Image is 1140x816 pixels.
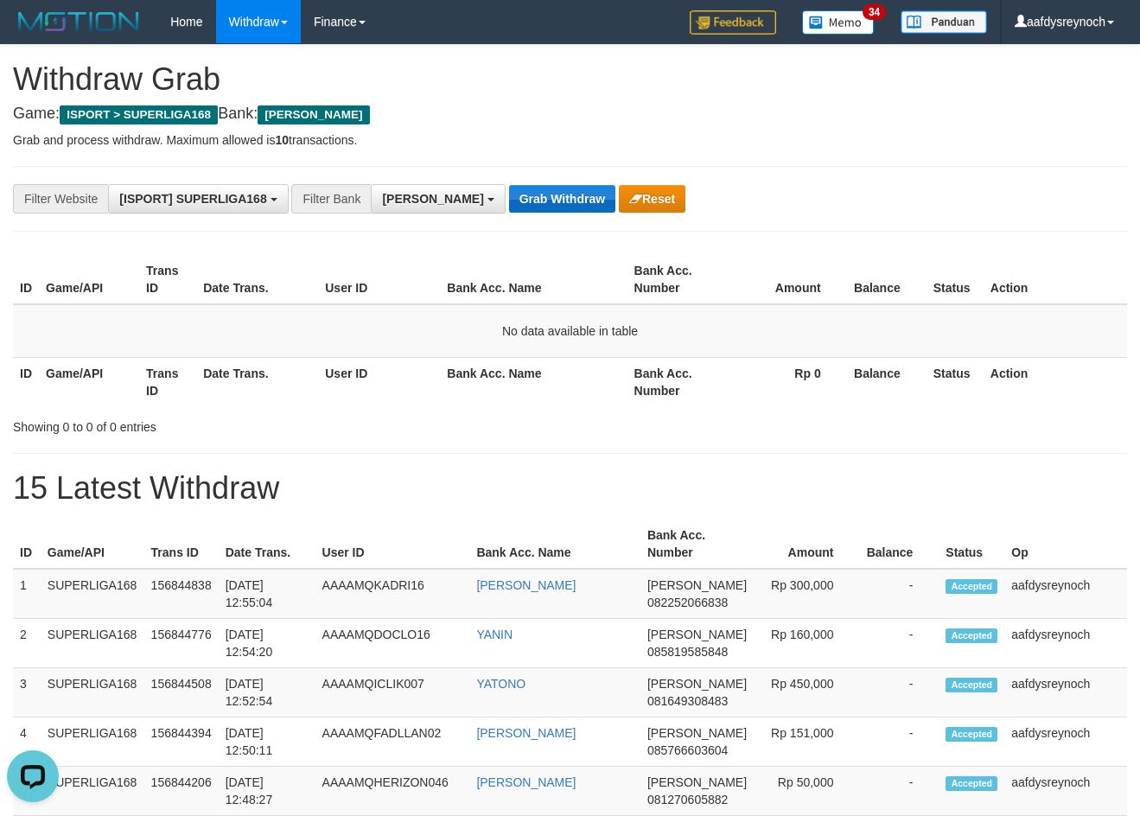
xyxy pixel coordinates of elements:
[946,678,997,692] span: Accepted
[728,357,847,406] th: Rp 0
[1004,717,1127,767] td: aafdysreynoch
[469,520,640,569] th: Bank Acc. Name
[984,255,1127,304] th: Action
[219,767,315,816] td: [DATE] 12:48:27
[144,520,219,569] th: Trans ID
[13,668,41,717] td: 3
[13,357,39,406] th: ID
[315,520,470,569] th: User ID
[41,767,144,816] td: SUPERLIGA168
[647,628,747,641] span: [PERSON_NAME]
[41,569,144,619] td: SUPERLIGA168
[859,767,939,816] td: -
[802,10,875,35] img: Button%20Memo.svg
[847,357,927,406] th: Balance
[318,255,440,304] th: User ID
[647,578,747,592] span: [PERSON_NAME]
[13,184,108,214] div: Filter Website
[41,520,144,569] th: Game/API
[315,717,470,767] td: AAAAMQFADLLAN02
[196,357,318,406] th: Date Trans.
[984,357,1127,406] th: Action
[144,717,219,767] td: 156844394
[754,717,859,767] td: Rp 151,000
[315,767,470,816] td: AAAAMQHERIZON046
[13,131,1127,149] p: Grab and process withdraw. Maximum allowed is transactions.
[939,520,1004,569] th: Status
[315,619,470,668] td: AAAAMQDOCLO16
[946,776,997,791] span: Accepted
[13,520,41,569] th: ID
[927,255,984,304] th: Status
[509,185,615,213] button: Grab Withdraw
[219,619,315,668] td: [DATE] 12:54:20
[754,668,859,717] td: Rp 450,000
[315,668,470,717] td: AAAAMQICLIK007
[627,255,728,304] th: Bank Acc. Number
[859,569,939,619] td: -
[219,569,315,619] td: [DATE] 12:55:04
[476,578,576,592] a: [PERSON_NAME]
[13,105,1127,123] h4: Game: Bank:
[946,727,997,742] span: Accepted
[859,619,939,668] td: -
[1004,569,1127,619] td: aafdysreynoch
[144,619,219,668] td: 156844776
[13,717,41,767] td: 4
[13,411,462,436] div: Showing 0 to 0 of 0 entries
[901,10,987,34] img: panduan.png
[39,357,139,406] th: Game/API
[371,184,505,214] button: [PERSON_NAME]
[863,4,886,20] span: 34
[13,304,1127,358] td: No data available in table
[754,767,859,816] td: Rp 50,000
[144,569,219,619] td: 156844838
[196,255,318,304] th: Date Trans.
[144,668,219,717] td: 156844508
[859,520,939,569] th: Balance
[647,677,747,691] span: [PERSON_NAME]
[13,569,41,619] td: 1
[476,628,513,641] a: YANIN
[927,357,984,406] th: Status
[647,694,728,708] span: Copy 081649308483 to clipboard
[476,775,576,789] a: [PERSON_NAME]
[728,255,847,304] th: Amount
[7,7,59,59] button: Open LiveChat chat widget
[275,133,289,147] strong: 10
[476,726,576,740] a: [PERSON_NAME]
[41,668,144,717] td: SUPERLIGA168
[139,255,196,304] th: Trans ID
[647,726,747,740] span: [PERSON_NAME]
[315,569,470,619] td: AAAAMQKADRI16
[291,184,371,214] div: Filter Bank
[144,767,219,816] td: 156844206
[382,192,483,206] span: [PERSON_NAME]
[690,10,776,35] img: Feedback.jpg
[219,520,315,569] th: Date Trans.
[647,645,728,659] span: Copy 085819585848 to clipboard
[754,569,859,619] td: Rp 300,000
[859,668,939,717] td: -
[1004,619,1127,668] td: aafdysreynoch
[754,520,859,569] th: Amount
[41,619,144,668] td: SUPERLIGA168
[139,357,196,406] th: Trans ID
[619,185,685,213] button: Reset
[440,357,627,406] th: Bank Acc. Name
[258,105,369,124] span: [PERSON_NAME]
[60,105,218,124] span: ISPORT > SUPERLIGA168
[13,9,144,35] img: MOTION_logo.png
[13,619,41,668] td: 2
[13,471,1127,506] h1: 15 Latest Withdraw
[946,579,997,594] span: Accepted
[1004,520,1127,569] th: Op
[946,628,997,643] span: Accepted
[1004,767,1127,816] td: aafdysreynoch
[39,255,139,304] th: Game/API
[647,743,728,757] span: Copy 085766603604 to clipboard
[219,717,315,767] td: [DATE] 12:50:11
[647,596,728,609] span: Copy 082252066838 to clipboard
[640,520,754,569] th: Bank Acc. Number
[119,192,266,206] span: [ISPORT] SUPERLIGA168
